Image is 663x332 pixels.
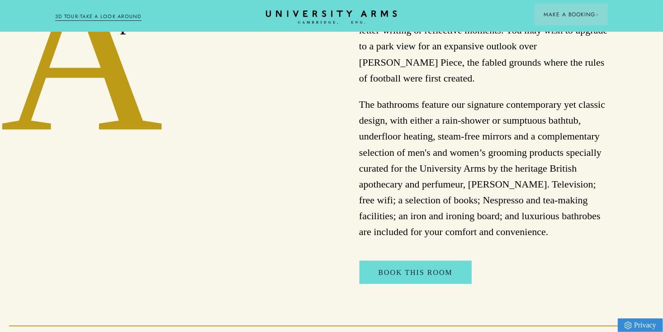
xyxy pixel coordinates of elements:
[596,13,599,16] img: Arrow icon
[544,10,599,19] span: Make a Booking
[618,318,663,332] a: Privacy
[359,96,608,240] p: The bathrooms feature our signature contemporary yet classic design, with either a rain-shower or...
[55,13,142,21] a: 3D TOUR:TAKE A LOOK AROUND
[266,10,397,24] a: Home
[360,261,472,284] a: Book This Room
[535,4,608,25] button: Make a BookingArrow icon
[625,322,632,329] img: Privacy
[359,6,608,86] p: Each Classic room has a writing desk and armchair for those letter-writing or reflective moments....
